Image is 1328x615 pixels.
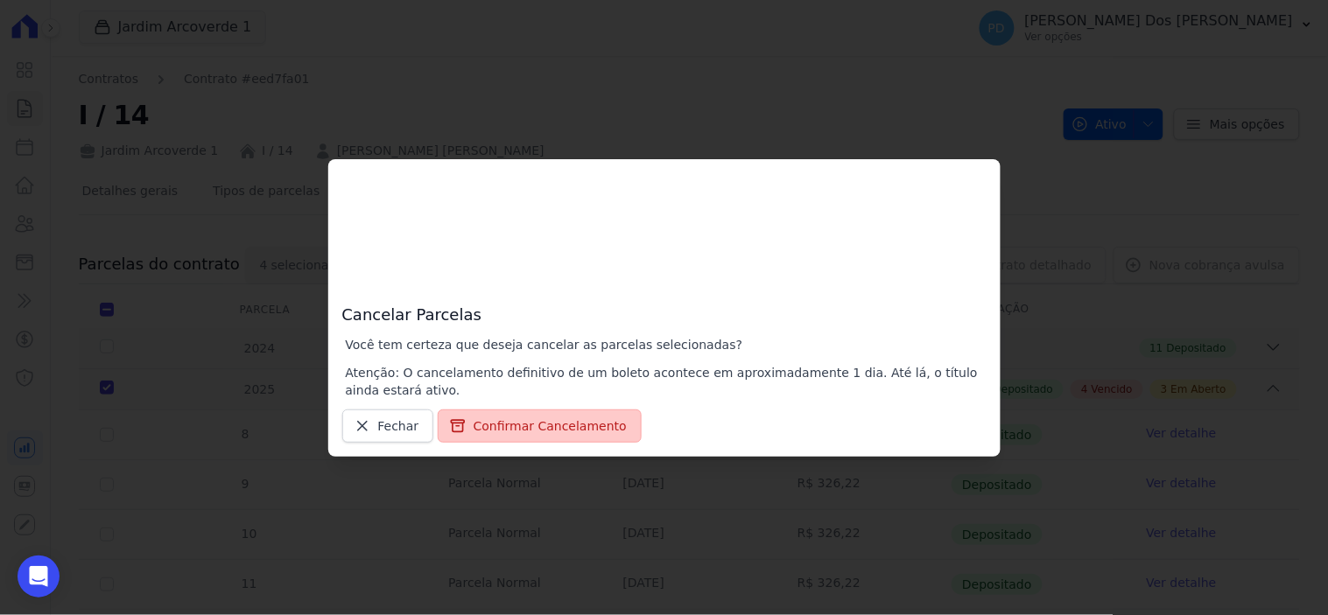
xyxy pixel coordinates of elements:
span: Fechar [378,417,419,435]
p: Você tem certeza que deseja cancelar as parcelas selecionadas? [346,336,987,353]
p: Atenção: O cancelamento definitivo de um boleto acontece em aproximadamente 1 dia. Até lá, o títu... [346,364,987,399]
h3: Cancelar Parcelas [342,173,987,325]
a: Fechar [342,409,434,443]
button: Confirmar Cancelamento [438,409,642,443]
div: Open Intercom Messenger [18,556,60,598]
